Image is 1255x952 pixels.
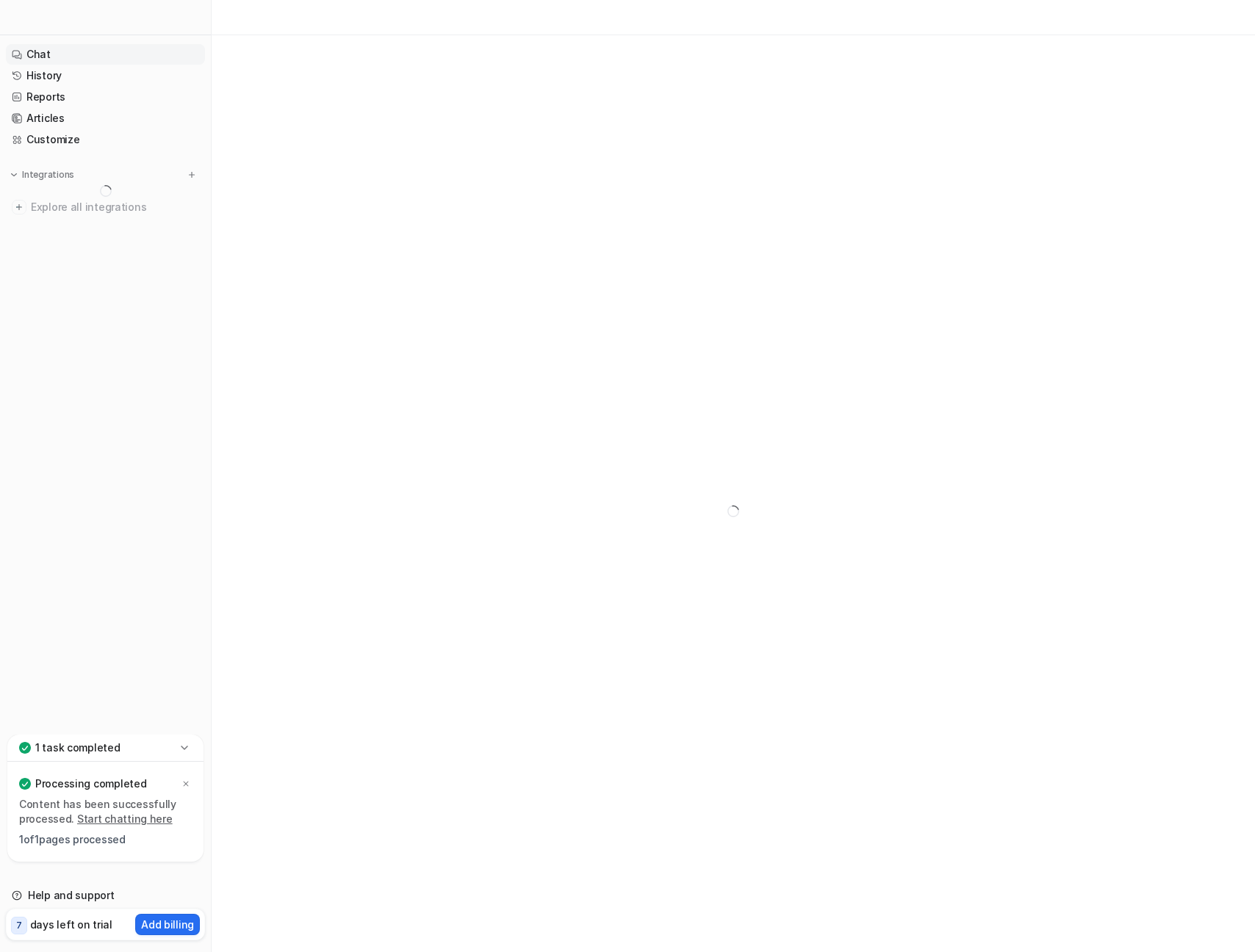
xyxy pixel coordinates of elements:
a: Help and support [6,885,205,906]
p: Add billing [141,917,194,932]
p: Integrations [22,169,74,181]
button: Add billing [135,914,200,935]
a: Chat [6,44,205,65]
a: Reports [6,87,205,107]
p: 7 [16,919,22,932]
span: Explore all integrations [31,195,199,219]
a: Explore all integrations [6,197,205,217]
p: Processing completed [35,776,146,791]
button: Integrations [6,167,79,182]
img: menu_add.svg [187,170,197,180]
a: Customize [6,129,205,150]
p: 1 task completed [35,740,121,755]
a: History [6,65,205,86]
p: 1 of 1 pages processed [19,832,192,847]
p: days left on trial [30,917,112,932]
a: Start chatting here [77,812,173,825]
p: Content has been successfully processed. [19,797,192,826]
img: expand menu [9,170,19,180]
img: explore all integrations [12,200,26,214]
a: Articles [6,108,205,129]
